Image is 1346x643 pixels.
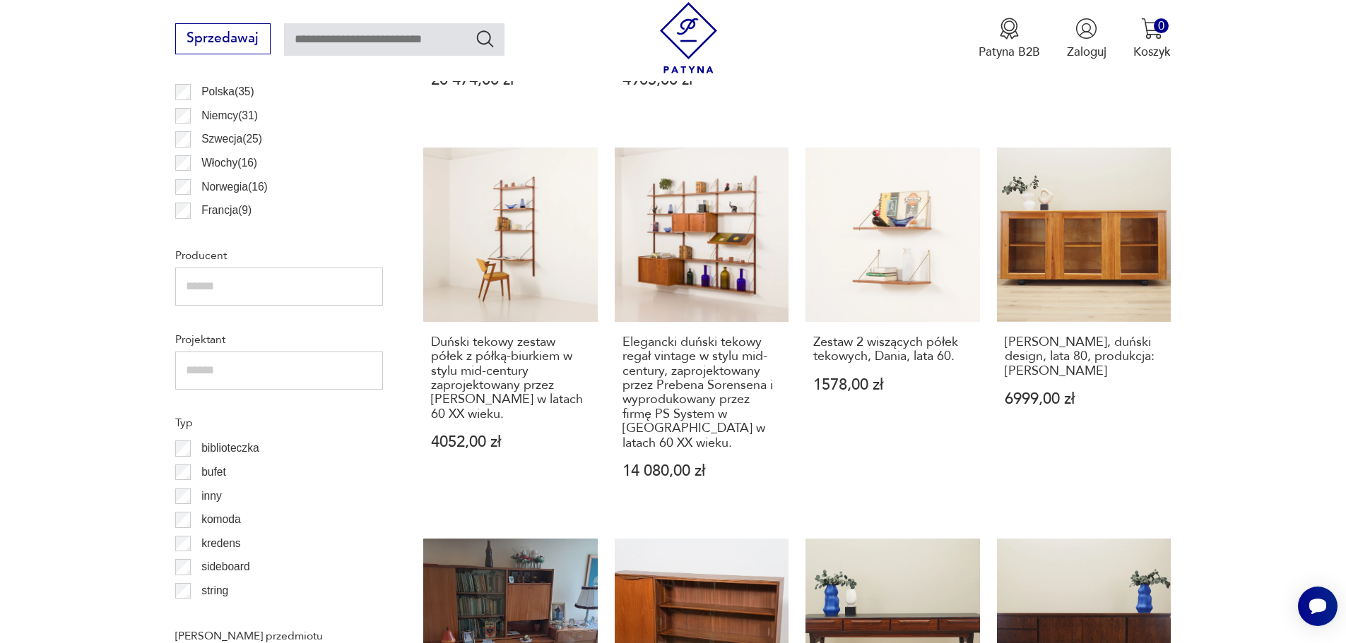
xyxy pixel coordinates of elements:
h3: Zestaw 2 wiszących półek tekowych, Dania, lata 60. [813,335,972,364]
p: 4905,00 zł [622,73,781,88]
p: Producent [175,246,383,265]
iframe: Smartsupp widget button [1298,587,1338,626]
p: string [201,582,228,600]
p: Norwegia ( 16 ) [201,178,268,196]
div: 0 [1154,18,1169,33]
a: Ikona medaluPatyna B2B [979,18,1040,60]
p: Koszyk [1133,44,1171,60]
p: Projektant [175,330,383,349]
a: Elegancki duński tekowy regał vintage w stylu mid-century, zaprojektowany przez Prebena Sorensena... [615,148,789,512]
p: 1578,00 zł [813,378,972,392]
a: Zestaw 2 wiszących półek tekowych, Dania, lata 60.Zestaw 2 wiszących półek tekowych, Dania, lata ... [805,148,980,512]
p: biblioteczka [201,439,259,457]
p: 20 474,00 zł [431,73,590,88]
p: Polska ( 35 ) [201,83,254,101]
button: Sprzedawaj [175,23,271,54]
p: Patyna B2B [979,44,1040,60]
a: Witryna sosnowa, duński design, lata 80, produkcja: Dania[PERSON_NAME], duński design, lata 80, p... [997,148,1171,512]
p: 6999,00 zł [1005,392,1164,407]
p: Niemcy ( 31 ) [201,107,258,125]
img: Ikona medalu [998,18,1020,40]
h3: Duński tekowy zestaw półek z półką-biurkiem w stylu mid-century zaprojektowany przez [PERSON_NAME... [431,335,590,421]
h3: Elegancki duński tekowy regał vintage w stylu mid-century, zaprojektowany przez Prebena Sorensena... [622,335,781,450]
p: sideboard [201,558,250,576]
p: Czechosłowacja ( 6 ) [201,225,295,244]
p: Szwecja ( 25 ) [201,130,262,148]
img: Patyna - sklep z meblami i dekoracjami vintage [653,2,724,73]
p: komoda [201,510,240,529]
a: Sprzedawaj [175,34,271,45]
button: 0Koszyk [1133,18,1171,60]
a: Duński tekowy zestaw półek z półką-biurkiem w stylu mid-century zaprojektowany przez Poula Cadovi... [423,148,598,512]
p: bufet [201,463,226,481]
button: Patyna B2B [979,18,1040,60]
h3: [PERSON_NAME], duński design, lata 80, produkcja: [PERSON_NAME] [1005,335,1164,378]
p: 14 080,00 zł [622,464,781,479]
p: Francja ( 9 ) [201,201,252,220]
p: inny [201,487,222,505]
p: kredens [201,534,240,553]
img: Ikonka użytkownika [1075,18,1097,40]
button: Szukaj [475,28,495,49]
p: witryna [201,606,236,624]
p: Zaloguj [1067,44,1106,60]
p: Typ [175,414,383,432]
img: Ikona koszyka [1141,18,1163,40]
button: Zaloguj [1067,18,1106,60]
p: Włochy ( 16 ) [201,154,257,172]
p: 4052,00 zł [431,435,590,450]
